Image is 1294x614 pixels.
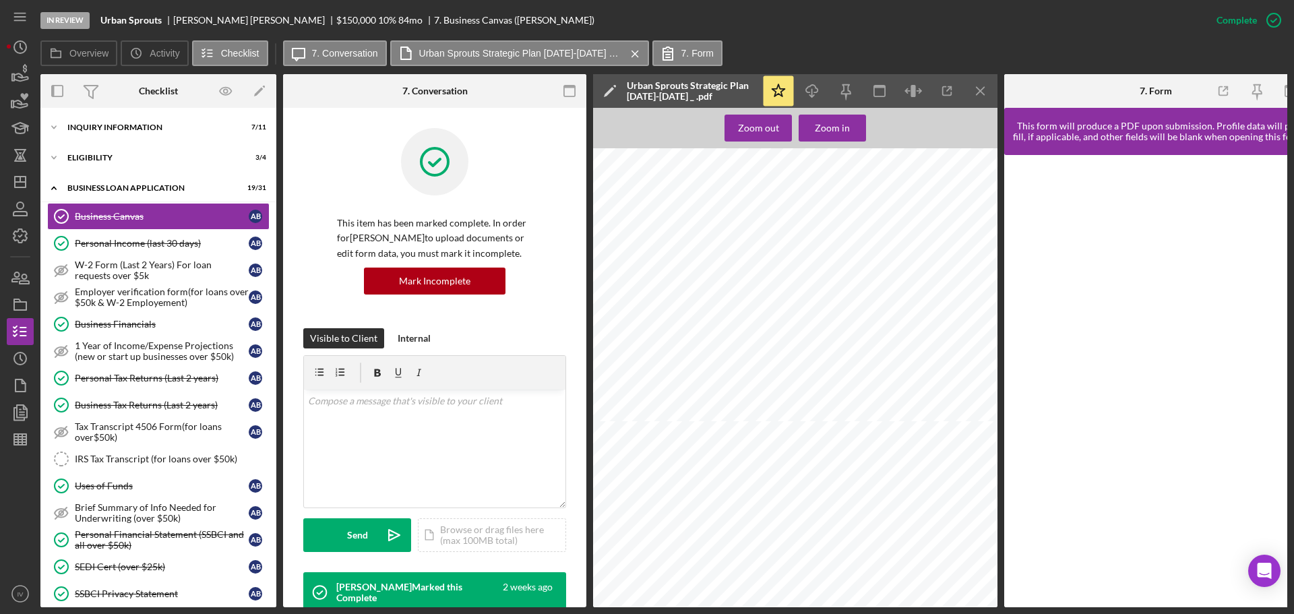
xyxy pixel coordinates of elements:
div: In Review [40,12,90,29]
a: SSBCI Privacy StatementAB [47,580,270,607]
div: 3 / 4 [242,154,266,162]
a: Personal Income (last 30 days)AB [47,230,270,257]
a: SEDI Cert (over $25k)AB [47,553,270,580]
div: A B [249,425,262,439]
span: $150,000 [336,14,376,26]
div: Urban Sprouts Strategic Plan [DATE]-[DATE] _ .pdf [627,80,755,102]
div: A B [249,210,262,223]
div: A B [249,479,262,493]
div: Personal Income (last 30 days) [75,238,249,249]
button: 7. Conversation [283,40,387,66]
p: This item has been marked complete. In order for [PERSON_NAME] to upload documents or edit form d... [337,216,532,261]
a: Tax Transcript 4506 Form(for loans over$50k)AB [47,419,270,446]
button: IV [7,580,34,607]
div: INQUIRY INFORMATION [67,123,233,131]
a: Brief Summary of Info Needed for Underwriting (over $50k)AB [47,499,270,526]
label: Checklist [221,48,259,59]
label: Overview [69,48,109,59]
time: 2025-09-11 13:00 [503,582,553,603]
div: BUSINESS LOAN APPLICATION [67,184,233,192]
div: Business Financials [75,319,249,330]
a: W-2 Form (Last 2 Years) For loan requests over $5kAB [47,257,270,284]
div: A B [249,344,262,358]
div: Visible to Client [310,328,377,348]
div: 7 / 11 [242,123,266,131]
label: Activity [150,48,179,59]
label: 7. Conversation [312,48,378,59]
div: 1 Year of Income/Expense Projections (new or start up businesses over $50k) [75,340,249,362]
span: Ten Year Strategic Plan [751,305,920,321]
div: ELIGIBILITY [67,154,233,162]
div: W-2 Form (Last 2 Years) For loan requests over $5k [75,259,249,281]
div: A B [249,587,262,601]
button: 7. Form [652,40,722,66]
div: Employer verification form(for loans over $50k & W-2 Employement) [75,286,249,308]
div: Zoom in [815,115,850,142]
a: Personal Financial Statement (SSBCI and all over $50k)AB [47,526,270,553]
button: Urban Sprouts Strategic Plan [DATE]-[DATE] _ .pdf [390,40,649,66]
div: 10 % [378,15,396,26]
div: A B [249,533,262,547]
div: Internal [398,328,431,348]
button: Send [303,518,411,552]
a: Business Tax Returns (Last 2 years)AB [47,392,270,419]
div: 19 / 31 [242,184,266,192]
div: SSBCI Privacy Statement [75,588,249,599]
div: Mark Incomplete [399,268,470,295]
button: Activity [121,40,188,66]
div: 7. Conversation [402,86,468,96]
div: A B [249,237,262,250]
div: A B [249,290,262,304]
a: Employer verification form(for loans over $50k & W-2 Employement)AB [47,284,270,311]
div: 84 mo [398,15,423,26]
div: SEDI Cert (over $25k) [75,561,249,572]
div: A B [249,560,262,574]
text: IV [17,590,24,598]
div: Zoom out [738,115,779,142]
button: Visible to Client [303,328,384,348]
div: [PERSON_NAME] Marked this Complete [336,582,501,603]
label: 7. Form [681,48,714,59]
div: Checklist [139,86,178,96]
button: Zoom in [799,115,866,142]
div: 7. Business Canvas ([PERSON_NAME]) [434,15,594,26]
div: Personal Tax Returns (Last 2 years) [75,373,249,383]
div: Tax Transcript 4506 Form(for loans over$50k) [75,421,249,443]
a: Business FinancialsAB [47,311,270,338]
div: Brief Summary of Info Needed for Underwriting (over $50k) [75,502,249,524]
div: [PERSON_NAME] [PERSON_NAME] [173,15,336,26]
button: Checklist [192,40,268,66]
button: Zoom out [725,115,792,142]
b: Urban Sprouts [100,15,162,26]
div: Complete [1216,7,1257,34]
div: Business Canvas [75,211,249,222]
button: Overview [40,40,117,66]
div: A B [249,317,262,331]
a: Uses of FundsAB [47,472,270,499]
button: Internal [391,328,437,348]
div: A B [249,264,262,277]
div: Open Intercom Messenger [1248,555,1281,587]
a: IRS Tax Transcript (for loans over $50k) [47,446,270,472]
label: Urban Sprouts Strategic Plan [DATE]-[DATE] _ .pdf [419,48,621,59]
button: Complete [1203,7,1287,34]
span: [DATE]-[DATE] [811,329,880,339]
div: Personal Financial Statement (SSBCI and all over $50k) [75,529,249,551]
a: Business CanvasAB [47,203,270,230]
button: Mark Incomplete [364,268,505,295]
div: 7. Form [1140,86,1172,96]
div: Business Tax Returns (Last 2 years) [75,400,249,410]
div: A B [249,398,262,412]
a: 1 Year of Income/Expense Projections (new or start up businesses over $50k)AB [47,338,270,365]
div: Uses of Funds [75,481,249,491]
div: A B [249,371,262,385]
div: A B [249,506,262,520]
a: Personal Tax Returns (Last 2 years)AB [47,365,270,392]
div: IRS Tax Transcript (for loans over $50k) [75,454,269,464]
div: Send [347,518,368,552]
